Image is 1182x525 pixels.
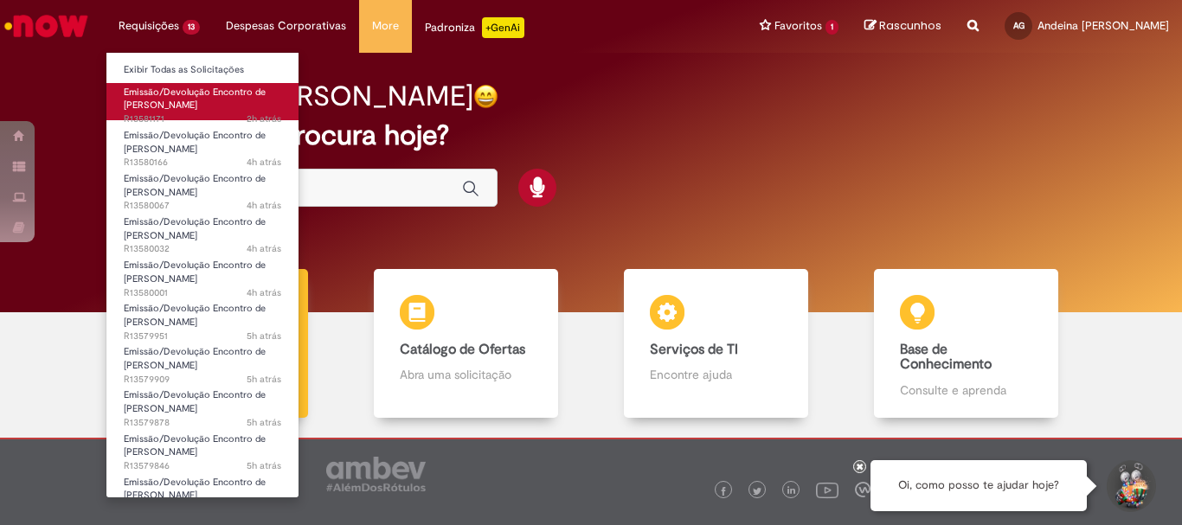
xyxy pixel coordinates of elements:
span: 4h atrás [247,156,281,169]
time: 30/09/2025 12:07:25 [247,112,281,125]
ul: Requisições [106,52,299,498]
span: 4h atrás [247,199,281,212]
span: R13580032 [124,242,281,256]
a: Tirar dúvidas Tirar dúvidas com Lupi Assist e Gen Ai [91,269,341,419]
a: Serviços de TI Encontre ajuda [591,269,841,419]
span: 4h atrás [247,242,281,255]
div: Oi, como posso te ajudar hoje? [870,460,1087,511]
time: 30/09/2025 09:07:41 [247,330,281,343]
span: Emissão/Devolução Encontro de [PERSON_NAME] [124,129,266,156]
p: Abra uma solicitação [400,366,531,383]
a: Rascunhos [864,18,941,35]
span: More [372,17,399,35]
p: +GenAi [482,17,524,38]
span: 5h atrás [247,330,281,343]
button: Iniciar Conversa de Suporte [1104,460,1156,512]
img: logo_footer_twitter.png [753,487,761,496]
img: logo_footer_linkedin.png [787,486,796,496]
span: R13581171 [124,112,281,126]
a: Aberto R13579846 : Emissão/Devolução Encontro de Contas Fornecedor [106,430,299,467]
img: happy-face.png [473,84,498,109]
time: 30/09/2025 09:15:17 [247,286,281,299]
img: logo_footer_workplace.png [855,482,870,497]
p: Consulte e aprenda [900,381,1031,399]
a: Catálogo de Ofertas Abra uma solicitação [341,269,591,419]
a: Aberto R13580166 : Emissão/Devolução Encontro de Contas Fornecedor [106,126,299,163]
p: Encontre ajuda [650,366,781,383]
div: Padroniza [425,17,524,38]
a: Aberto R13580001 : Emissão/Devolução Encontro de Contas Fornecedor [106,256,299,293]
span: AG [1013,20,1025,31]
span: Favoritos [774,17,822,35]
span: Emissão/Devolução Encontro de [PERSON_NAME] [124,432,266,459]
span: Requisições [119,17,179,35]
span: Emissão/Devolução Encontro de [PERSON_NAME] [124,86,266,112]
span: Emissão/Devolução Encontro de [PERSON_NAME] [124,259,266,285]
a: Aberto R13581171 : Emissão/Devolução Encontro de Contas Fornecedor [106,83,299,120]
span: 5h atrás [247,373,281,386]
time: 30/09/2025 09:24:34 [247,199,281,212]
span: Emissão/Devolução Encontro de [PERSON_NAME] [124,215,266,242]
time: 30/09/2025 08:59:17 [247,416,281,429]
span: Andeina [PERSON_NAME] [1037,18,1169,33]
span: R13579951 [124,330,281,343]
span: Emissão/Devolução Encontro de [PERSON_NAME] [124,388,266,415]
img: logo_footer_ambev_rotulo_gray.png [326,457,426,491]
span: R13580001 [124,286,281,300]
span: 1 [825,20,838,35]
b: Serviços de TI [650,341,738,358]
span: 5h atrás [247,416,281,429]
span: R13580166 [124,156,281,170]
span: 2h atrás [247,112,281,125]
span: R13579846 [124,459,281,473]
img: logo_footer_youtube.png [816,478,838,501]
time: 30/09/2025 09:03:32 [247,373,281,386]
b: Catálogo de Ofertas [400,341,525,358]
span: R13580067 [124,199,281,213]
span: Emissão/Devolução Encontro de [PERSON_NAME] [124,476,266,503]
span: 4h atrás [247,286,281,299]
time: 30/09/2025 09:42:03 [247,156,281,169]
span: Rascunhos [879,17,941,34]
a: Exibir Todas as Solicitações [106,61,299,80]
span: Emissão/Devolução Encontro de [PERSON_NAME] [124,345,266,372]
h2: O que você procura hoje? [123,120,1059,150]
a: Aberto R13580067 : Emissão/Devolução Encontro de Contas Fornecedor [106,170,299,207]
span: Emissão/Devolução Encontro de [PERSON_NAME] [124,302,266,329]
span: 13 [183,20,200,35]
a: Aberto R13580032 : Emissão/Devolução Encontro de Contas Fornecedor [106,213,299,250]
b: Base de Conhecimento [900,341,992,374]
time: 30/09/2025 09:19:39 [247,242,281,255]
a: Aberto R13579878 : Emissão/Devolução Encontro de Contas Fornecedor [106,386,299,423]
a: Aberto R13579951 : Emissão/Devolução Encontro de Contas Fornecedor [106,299,299,336]
a: Aberto R13577427 : Emissão/Devolução Encontro de Contas Fornecedor [106,473,299,510]
a: Base de Conhecimento Consulte e aprenda [841,269,1091,419]
span: R13579909 [124,373,281,387]
time: 30/09/2025 08:53:50 [247,459,281,472]
img: ServiceNow [2,9,91,43]
a: Aberto R13579909 : Emissão/Devolução Encontro de Contas Fornecedor [106,343,299,380]
span: 5h atrás [247,459,281,472]
span: R13579878 [124,416,281,430]
img: logo_footer_facebook.png [719,487,728,496]
span: Emissão/Devolução Encontro de [PERSON_NAME] [124,172,266,199]
span: Despesas Corporativas [226,17,346,35]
